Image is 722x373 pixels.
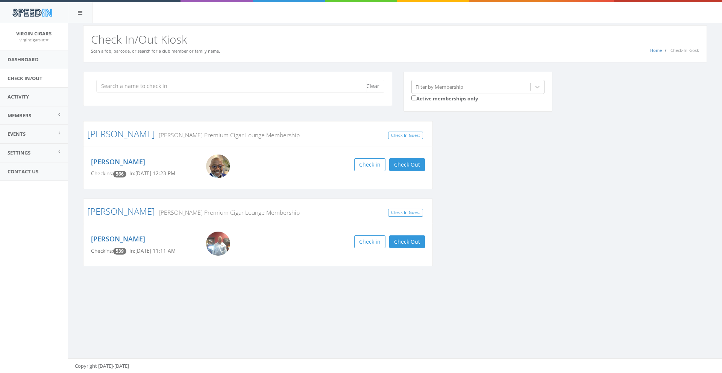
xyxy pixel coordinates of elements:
[87,205,155,217] a: [PERSON_NAME]
[8,112,31,119] span: Members
[155,208,300,217] small: [PERSON_NAME] Premium Cigar Lounge Membership
[155,131,300,139] small: [PERSON_NAME] Premium Cigar Lounge Membership
[650,47,662,53] a: Home
[389,235,425,248] button: Check Out
[91,33,699,45] h2: Check In/Out Kiosk
[20,36,49,43] a: virgincigarsllc
[411,96,416,100] input: Active memberships only
[361,80,384,92] button: Clear
[113,248,126,255] span: Checkin count
[16,30,52,37] span: Virgin Cigars
[91,247,113,254] span: Checkins:
[20,37,49,42] small: virgincigarsllc
[416,83,463,90] div: Filter by Membership
[129,247,176,254] span: In: [DATE] 11:11 AM
[206,232,230,256] img: Justin_Ward.png
[411,94,478,102] label: Active memberships only
[8,168,38,175] span: Contact Us
[91,170,113,177] span: Checkins:
[8,130,26,137] span: Events
[206,155,230,178] img: VP.jpg
[87,127,155,140] a: [PERSON_NAME]
[96,80,367,92] input: Search a name to check in
[91,234,145,243] a: [PERSON_NAME]
[388,132,423,139] a: Check In Guest
[670,47,699,53] span: Check-In Kiosk
[129,170,175,177] span: In: [DATE] 12:23 PM
[113,171,126,177] span: Checkin count
[388,209,423,217] a: Check In Guest
[9,6,56,20] img: speedin_logo.png
[8,149,30,156] span: Settings
[354,235,385,248] button: Check in
[354,158,385,171] button: Check in
[389,158,425,171] button: Check Out
[91,157,145,166] a: [PERSON_NAME]
[91,48,220,54] small: Scan a fob, barcode, or search for a club member or family name.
